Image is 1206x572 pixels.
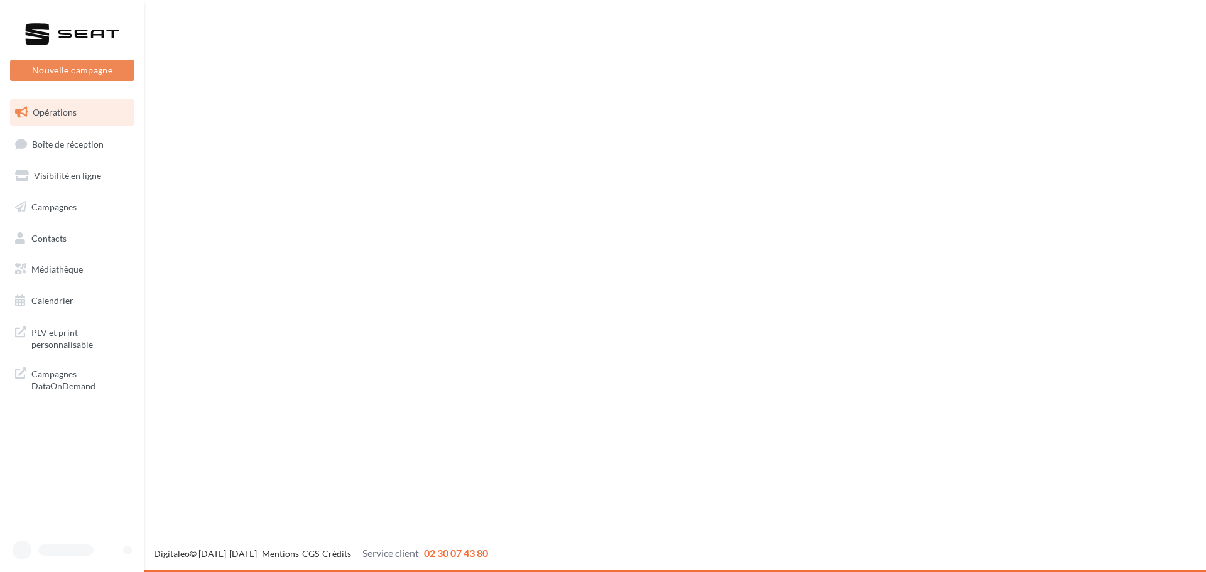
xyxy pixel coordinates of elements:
[32,138,104,149] span: Boîte de réception
[34,170,101,181] span: Visibilité en ligne
[8,288,137,314] a: Calendrier
[154,548,488,559] span: © [DATE]-[DATE] - - -
[8,256,137,283] a: Médiathèque
[31,264,83,274] span: Médiathèque
[424,547,488,559] span: 02 30 07 43 80
[8,360,137,397] a: Campagnes DataOnDemand
[8,99,137,126] a: Opérations
[31,202,77,212] span: Campagnes
[154,548,190,559] a: Digitaleo
[8,319,137,356] a: PLV et print personnalisable
[8,194,137,220] a: Campagnes
[31,324,129,351] span: PLV et print personnalisable
[31,232,67,243] span: Contacts
[8,163,137,189] a: Visibilité en ligne
[362,547,419,559] span: Service client
[262,548,299,559] a: Mentions
[302,548,319,559] a: CGS
[31,295,73,306] span: Calendrier
[8,131,137,158] a: Boîte de réception
[31,365,129,392] span: Campagnes DataOnDemand
[8,225,137,252] a: Contacts
[10,60,134,81] button: Nouvelle campagne
[33,107,77,117] span: Opérations
[322,548,351,559] a: Crédits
